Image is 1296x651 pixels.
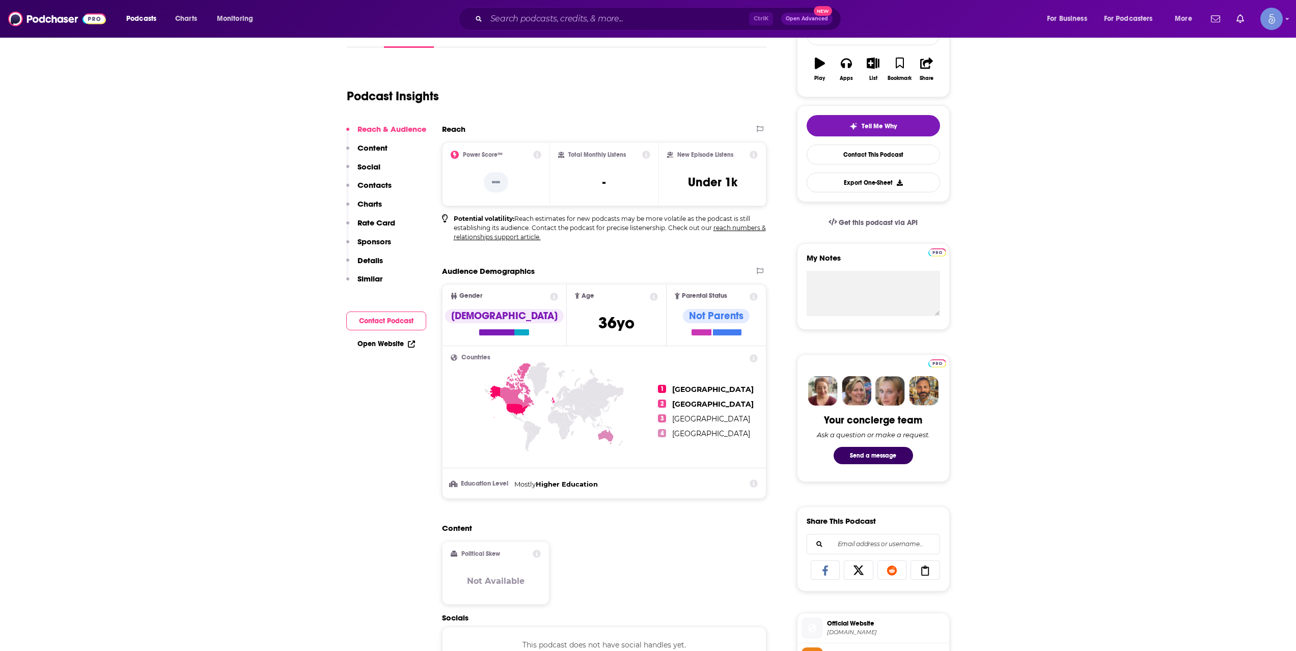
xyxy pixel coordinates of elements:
div: Search followers [807,534,940,554]
p: Similar [357,274,382,284]
input: Email address or username... [815,534,931,554]
button: Contact Podcast [346,312,426,330]
span: Higher Education [536,480,598,488]
img: Podchaser - Follow, Share and Rate Podcasts [8,9,106,29]
span: Get this podcast via API [839,218,918,227]
button: tell me why sparkleTell Me Why [807,115,940,136]
button: Show profile menu [1260,8,1283,30]
span: commongoodcap.com [827,629,945,636]
button: Similar [346,274,382,293]
button: Play [807,51,833,88]
span: For Business [1047,12,1087,26]
button: Apps [833,51,860,88]
a: Show notifications dropdown [1207,10,1224,27]
p: Social [357,162,380,172]
p: Sponsors [357,237,391,246]
span: Tell Me Why [862,122,897,130]
span: Logged in as Spiral5-G1 [1260,8,1283,30]
p: Reach & Audience [357,124,426,134]
label: My Notes [807,253,940,271]
p: Content [357,143,388,153]
button: Export One-Sheet [807,173,940,192]
button: open menu [1168,11,1205,27]
div: Not Parents [683,309,750,323]
b: Potential volatility: [454,215,514,222]
span: Podcasts [126,12,156,26]
div: List [869,75,877,81]
p: Reach estimates for new podcasts may be more volatile as the podcast is still establishing its au... [454,214,767,242]
button: Reach & Audience [346,124,426,143]
span: 1 [658,385,666,393]
span: 36 yo [598,313,635,333]
img: Podchaser Pro [928,359,946,367]
button: Details [346,256,383,274]
span: [GEOGRAPHIC_DATA] [672,414,750,423]
button: Social [346,162,380,181]
button: Rate Card [346,218,395,237]
div: Play [814,75,825,81]
a: Pro website [928,247,946,257]
h3: - [602,175,605,190]
h2: Content [442,523,759,533]
span: Monitoring [217,12,253,26]
img: Podchaser Pro [928,248,946,257]
span: Open Advanced [786,16,828,21]
span: 4 [658,429,666,437]
div: [DEMOGRAPHIC_DATA] [445,309,564,323]
button: Open AdvancedNew [781,13,833,25]
div: Search podcasts, credits, & more... [468,7,851,31]
a: reach numbers & relationships support article. [454,224,766,241]
p: Rate Card [357,218,395,228]
h3: Education Level [451,480,510,487]
h2: Power Score™ [463,151,503,158]
h3: Not Available [467,576,525,586]
span: 2 [658,400,666,408]
a: Get this podcast via API [820,210,926,235]
button: open menu [1097,11,1168,27]
img: tell me why sparkle [849,122,858,130]
span: For Podcasters [1104,12,1153,26]
span: [GEOGRAPHIC_DATA] [672,429,750,438]
span: Official Website [827,619,945,628]
h2: Reach [442,124,465,134]
p: Details [357,256,383,265]
button: Contacts [346,180,392,199]
p: -- [484,172,508,192]
h2: Audience Demographics [442,266,535,276]
img: Barbara Profile [842,376,871,406]
button: Bookmark [887,51,913,88]
h3: Under 1k [688,175,737,190]
h2: New Episode Listens [677,151,733,158]
div: Apps [840,75,853,81]
img: Jules Profile [875,376,905,406]
p: Contacts [357,180,392,190]
button: Charts [346,199,382,218]
span: [GEOGRAPHIC_DATA] [672,385,754,394]
div: Ask a question or make a request. [817,431,930,439]
button: open menu [210,11,266,27]
h2: Political Skew [461,550,500,557]
a: Show notifications dropdown [1232,10,1248,27]
a: Contact This Podcast [807,145,940,164]
span: New [814,6,832,16]
a: Charts [169,11,203,27]
div: Bookmark [888,75,912,81]
span: Gender [459,293,482,299]
h2: Total Monthly Listens [568,151,626,158]
span: Countries [461,354,490,361]
span: Age [582,293,594,299]
button: List [860,51,886,88]
a: Share on X/Twitter [844,560,873,580]
button: open menu [1040,11,1100,27]
span: Charts [175,12,197,26]
a: Share on Reddit [877,560,907,580]
a: Open Website [357,339,415,348]
a: Copy Link [911,560,940,580]
button: Sponsors [346,237,391,256]
a: Official Website[DOMAIN_NAME] [802,617,945,639]
button: Send a message [834,447,913,464]
a: Pro website [928,358,946,367]
span: More [1175,12,1192,26]
span: 3 [658,414,666,422]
